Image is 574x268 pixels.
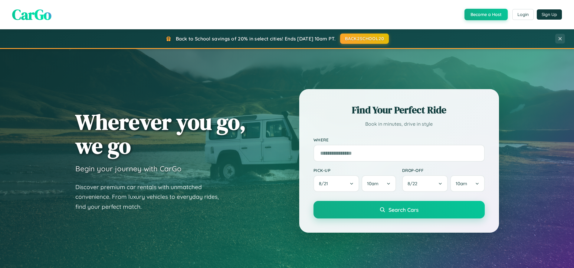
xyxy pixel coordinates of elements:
[176,36,336,42] span: Back to School savings of 20% in select cities! Ends [DATE] 10am PT.
[313,120,485,128] p: Book in minutes, drive in style
[313,137,485,142] label: Where
[402,168,485,173] label: Drop-off
[512,9,534,20] button: Login
[313,201,485,218] button: Search Cars
[537,9,562,20] button: Sign Up
[313,168,396,173] label: Pick-up
[362,175,396,192] button: 10am
[313,103,485,117] h2: Find Your Perfect Ride
[402,175,448,192] button: 8/22
[313,175,359,192] button: 8/21
[319,181,331,186] span: 8 / 21
[464,9,508,20] button: Become a Host
[340,34,389,44] button: BACK2SCHOOL20
[450,175,484,192] button: 10am
[389,206,418,213] span: Search Cars
[75,110,246,158] h1: Wherever you go, we go
[408,181,420,186] span: 8 / 22
[456,181,467,186] span: 10am
[75,182,227,212] p: Discover premium car rentals with unmatched convenience. From luxury vehicles to everyday rides, ...
[75,164,182,173] h3: Begin your journey with CarGo
[12,5,51,24] span: CarGo
[367,181,379,186] span: 10am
